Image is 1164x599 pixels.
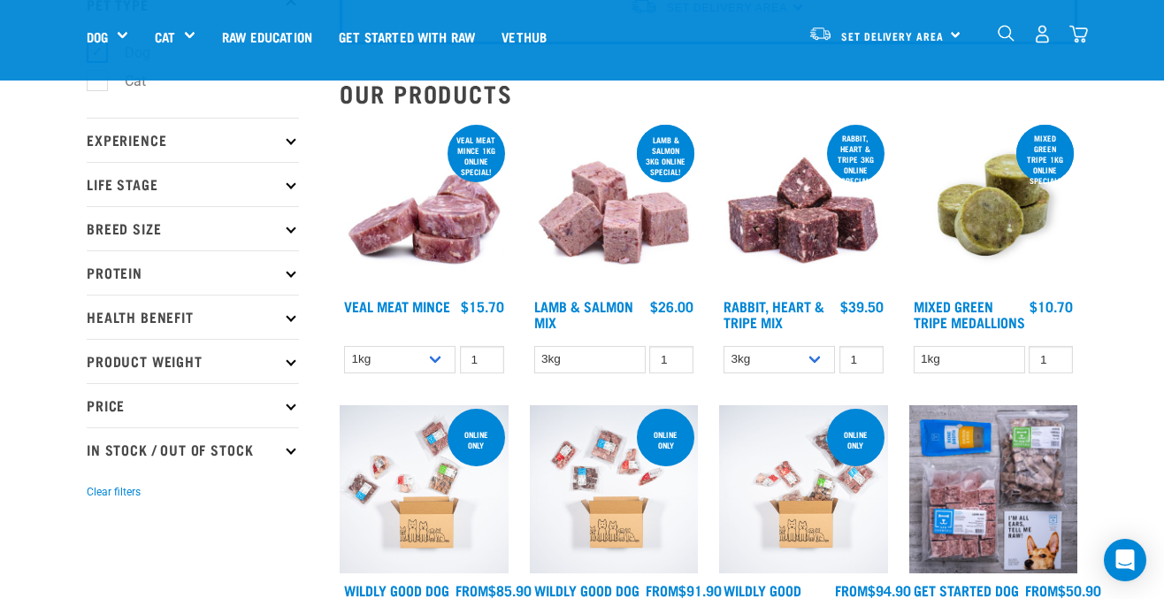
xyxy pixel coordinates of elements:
input: 1 [1029,346,1073,373]
a: Raw Education [209,1,325,72]
div: Online Only [827,421,884,458]
input: 1 [839,346,884,373]
img: 1029 Lamb Salmon Mix 01 [530,121,699,290]
div: $85.90 [456,582,532,598]
span: FROM [456,586,488,594]
p: Life Stage [87,162,299,206]
div: Open Intercom Messenger [1104,539,1146,581]
a: Cat [155,27,175,47]
h2: Our Products [340,80,1077,107]
img: home-icon-1@2x.png [998,25,1015,42]
div: $39.50 [840,298,884,314]
p: Protein [87,250,299,295]
div: $94.90 [835,582,911,598]
div: Veal Meat mince 1kg online special! [448,127,505,185]
input: 1 [460,346,504,373]
div: Online Only [637,421,694,458]
input: 1 [649,346,693,373]
span: FROM [835,586,868,594]
p: Breed Size [87,206,299,250]
img: NSP Dog Standard Update [909,405,1078,574]
button: Clear filters [87,484,141,500]
div: $50.90 [1025,582,1101,598]
p: Price [87,383,299,427]
div: $26.00 [650,298,693,314]
img: Dog Novel 0 2sec [530,405,699,574]
img: Mixed Green Tripe [909,121,1078,290]
p: Experience [87,118,299,162]
span: FROM [1025,586,1058,594]
img: 1160 Veal Meat Mince Medallions 01 [340,121,509,290]
div: Online Only [448,421,505,458]
div: Mixed Green Tripe 1kg online special! [1016,125,1074,194]
div: $15.70 [461,298,504,314]
label: Cat [96,70,153,92]
div: $10.70 [1030,298,1073,314]
span: Set Delivery Area [841,33,944,39]
div: Lamb & Salmon 3kg online special! [637,127,694,185]
img: home-icon@2x.png [1069,25,1088,43]
p: In Stock / Out Of Stock [87,427,299,472]
span: FROM [646,586,678,594]
img: user.png [1033,25,1052,43]
a: Dog [87,27,108,47]
div: $91.90 [646,582,722,598]
a: Lamb & Salmon Mix [534,302,633,326]
a: Veal Meat Mince [344,302,450,310]
a: Get started with Raw [325,1,488,72]
p: Health Benefit [87,295,299,339]
p: Product Weight [87,339,299,383]
img: 1175 Rabbit Heart Tripe Mix 01 [719,121,888,290]
a: Rabbit, Heart & Tripe Mix [724,302,824,326]
img: Dog 0 2sec [340,405,509,574]
img: van-moving.png [808,26,832,42]
div: Rabbit, Heart & Tripe 3kg online special [827,125,884,194]
a: Mixed Green Tripe Medallions [914,302,1025,326]
img: Puppy 0 2sec [719,405,888,574]
a: Vethub [488,1,560,72]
